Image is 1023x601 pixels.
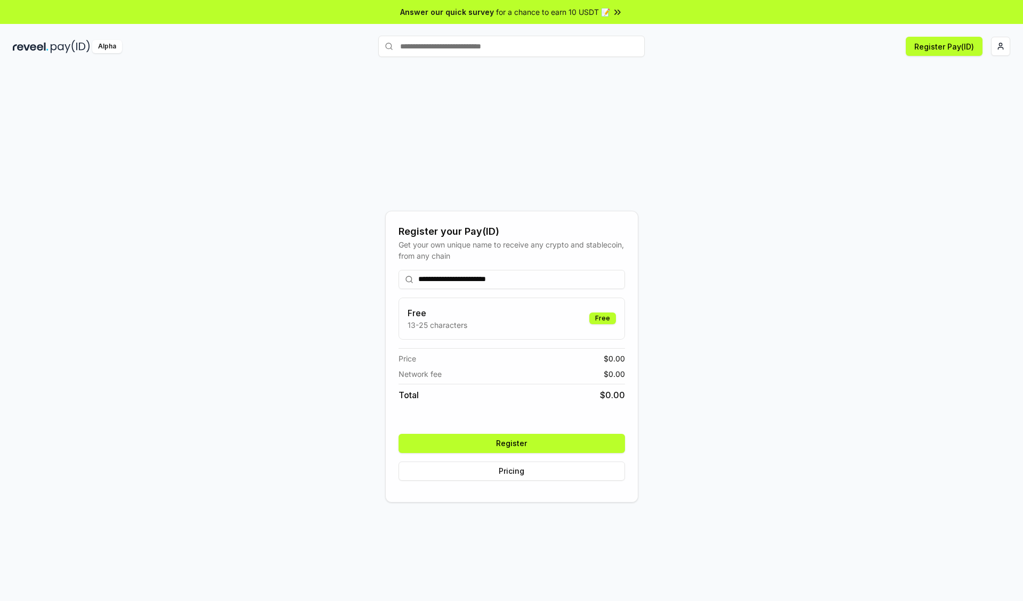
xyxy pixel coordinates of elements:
[399,353,416,364] span: Price
[496,6,610,18] span: for a chance to earn 10 USDT 📝
[906,37,983,56] button: Register Pay(ID)
[399,368,442,380] span: Network fee
[92,40,122,53] div: Alpha
[399,224,625,239] div: Register your Pay(ID)
[400,6,494,18] span: Answer our quick survey
[399,462,625,481] button: Pricing
[408,307,467,319] h3: Free
[399,434,625,453] button: Register
[604,368,625,380] span: $ 0.00
[589,312,616,324] div: Free
[408,319,467,331] p: 13-25 characters
[399,389,419,401] span: Total
[600,389,625,401] span: $ 0.00
[13,40,48,53] img: reveel_dark
[399,239,625,261] div: Get your own unique name to receive any crypto and stablecoin, from any chain
[51,40,90,53] img: pay_id
[604,353,625,364] span: $ 0.00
